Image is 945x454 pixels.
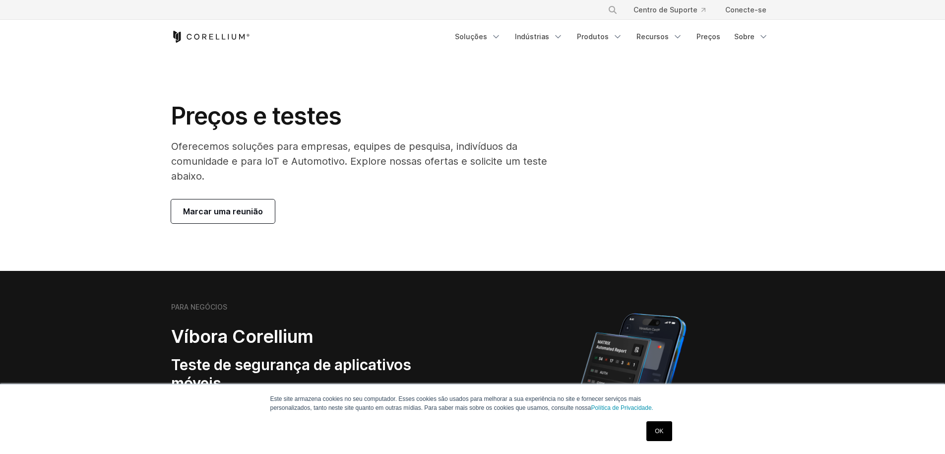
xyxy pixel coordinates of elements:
a: OK [646,421,672,441]
font: Recursos [636,32,669,41]
div: Menu de navegação [449,28,774,46]
font: Oferecemos soluções para empresas, equipes de pesquisa, indivíduos da comunidade e para IoT e Aut... [171,140,547,182]
font: Víbora Corellium [171,325,314,347]
div: Menu de navegação [596,1,774,19]
a: Página inicial do Corellium [171,31,250,43]
font: Teste de segurança de aplicativos móveis [171,356,411,392]
font: Marcar uma reunião [183,206,263,216]
font: Indústrias [515,32,549,41]
font: Preços e testes [171,101,342,130]
font: Sobre [734,32,755,41]
font: Conecte-se [725,5,766,14]
font: Preços [696,32,720,41]
font: PARA NEGÓCIOS [171,303,227,311]
a: Marcar uma reunião [171,199,275,223]
a: Política de Privacidade. [591,404,653,411]
button: Procurar [604,1,622,19]
font: Centro de Suporte [633,5,697,14]
font: OK [655,428,663,435]
font: Soluções [455,32,487,41]
font: Produtos [577,32,609,41]
font: Este site armazena cookies no seu computador. Esses cookies são usados ​​para melhorar a sua expe... [270,395,641,411]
